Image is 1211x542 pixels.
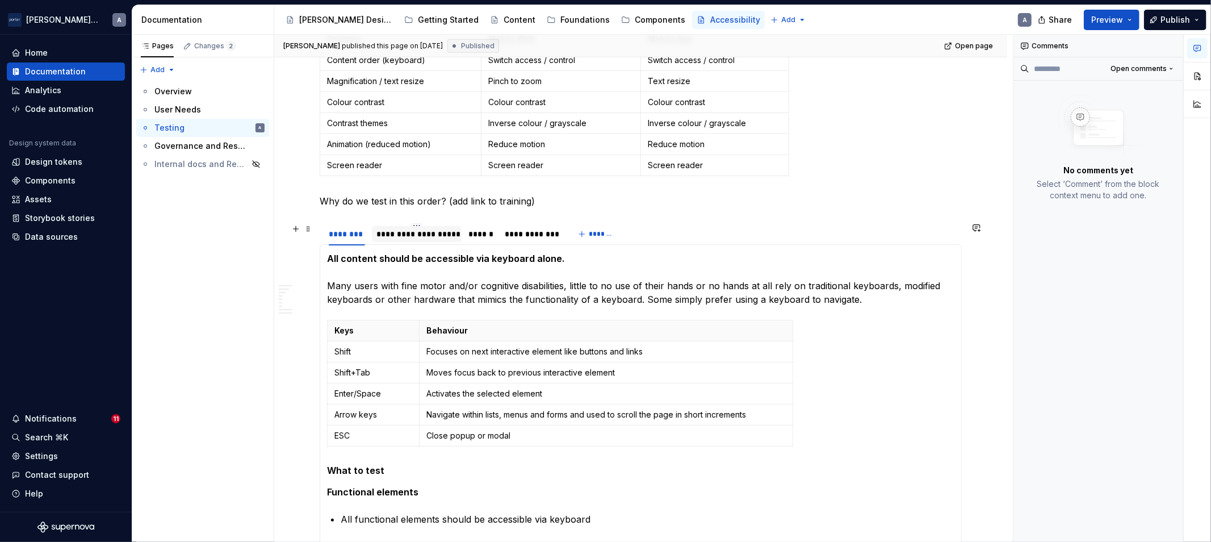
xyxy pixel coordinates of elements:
[426,346,786,357] p: Focuses on next interactive element like buttons and links
[25,156,82,168] div: Design tokens
[154,86,192,97] div: Overview
[7,81,125,99] a: Analytics
[320,194,962,208] p: Why do we test in this order? (add link to training)
[418,14,479,26] div: Getting Started
[25,212,95,224] div: Storybook stories
[617,11,690,29] a: Components
[7,466,125,484] button: Contact support
[117,15,121,24] div: A
[488,160,634,171] p: Screen reader
[136,82,269,173] div: Page tree
[7,447,125,465] a: Settings
[7,153,125,171] a: Design tokens
[25,194,52,205] div: Assets
[281,11,397,29] a: [PERSON_NAME] Design
[648,160,782,171] p: Screen reader
[7,228,125,246] a: Data sources
[7,428,125,447] button: Search ⌘K
[426,367,786,378] p: Moves focus back to previous interactive element
[334,367,412,378] p: Shift+Tab
[955,41,993,51] span: Open page
[1027,178,1170,201] p: Select ‘Comment’ from the block context menu to add one.
[150,65,165,74] span: Add
[341,512,954,526] p: All functional elements should be accessible via keyboard
[488,97,634,108] p: Colour contrast
[1063,165,1133,176] p: No comments yet
[25,469,89,481] div: Contact support
[488,118,634,129] p: Inverse colour / grayscale
[25,66,86,77] div: Documentation
[327,160,474,171] p: Screen reader
[136,101,269,119] a: User Needs
[488,55,634,66] p: Switch access / control
[1160,14,1190,26] span: Publish
[327,253,565,264] strong: All content should be accessible via keyboard alone.
[7,172,125,190] a: Components
[781,15,795,24] span: Add
[136,155,269,173] a: Internal docs and Resources
[327,139,474,150] p: Animation (reduced motion)
[141,41,174,51] div: Pages
[1084,10,1139,30] button: Preview
[7,44,125,62] a: Home
[327,55,474,66] p: Content order (keyboard)
[710,14,760,26] div: Accessibility
[154,122,185,134] div: Testing
[25,103,94,115] div: Code automation
[426,325,786,336] p: Behaviour
[635,14,685,26] div: Components
[334,388,412,399] p: Enter/Space
[648,76,782,87] p: Text resize
[37,522,94,533] svg: Supernova Logo
[25,47,48,59] div: Home
[426,409,786,420] p: Navigate within lists, menus and forms and used to scroll the page in short increments
[1013,35,1183,57] div: Comments
[488,76,634,87] p: Pinch to zoom
[1032,10,1079,30] button: Share
[692,11,765,29] a: Accessibility
[194,41,236,51] div: Changes
[334,346,412,357] p: Shift
[9,139,76,148] div: Design system data
[648,118,782,129] p: Inverse colour / grayscale
[327,118,474,129] p: Contrast themes
[25,488,43,499] div: Help
[485,11,540,29] a: Content
[154,140,248,152] div: Governance and Resources
[1049,14,1072,26] span: Share
[941,38,998,54] a: Open page
[299,14,393,26] div: [PERSON_NAME] Design
[154,159,248,170] div: Internal docs and Resources
[111,414,120,423] span: 11
[7,410,125,428] button: Notifications11
[488,139,634,150] p: Reduce motion
[154,104,201,115] div: User Needs
[327,97,474,108] p: Colour contrast
[1091,14,1123,26] span: Preview
[136,119,269,137] a: TestingA
[2,7,129,32] button: [PERSON_NAME] AirlinesA
[1144,10,1206,30] button: Publish
[136,137,269,155] a: Governance and Resources
[7,190,125,209] a: Assets
[327,486,418,498] strong: Functional elements
[334,430,412,441] p: ESC
[767,12,810,28] button: Add
[25,432,68,443] div: Search ⌘K
[327,465,954,476] h5: What to test
[327,76,474,87] p: Magnification / text resize
[259,122,262,134] div: A
[281,9,765,31] div: Page tree
[327,252,954,306] p: Many users with fine motor and/or cognitive disabilities, little to no use of their hands or no h...
[25,413,77,424] div: Notifications
[542,11,614,29] a: Foundations
[283,41,340,51] span: [PERSON_NAME]
[648,139,782,150] p: Reduce motion
[26,14,99,26] div: [PERSON_NAME] Airlines
[648,97,782,108] p: Colour contrast
[461,41,495,51] span: Published
[426,388,786,399] p: Activates the selected element
[25,85,61,96] div: Analytics
[426,430,786,441] p: Close popup or modal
